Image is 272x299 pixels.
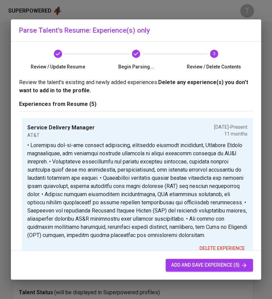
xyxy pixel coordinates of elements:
p: [DATE] - Present [214,124,247,130]
span: Begin Parsing... [100,63,172,70]
p: AT&T [27,132,95,139]
span: Review / Delete Contents [178,63,250,70]
span: delete experience [199,244,245,253]
p: 11 months [214,130,247,137]
p: • Loremipsu dol-si-ame consect adipiscing, elitseddo eiusmodt incididunt, Utlabore Etdolo magnaal... [27,141,247,239]
p: Experiences from Resume (5) [19,100,253,108]
span: Review / Update Resume [22,63,94,70]
button: add and save experience (5) [166,259,253,271]
h6: Parse Talent's Resume: Experience(s) only [19,25,253,36]
p: Service Delivery Manager [27,124,95,132]
text: 3 [213,51,215,56]
p: Review the talent's existing and newly added experiences. [19,78,253,95]
span: add and save experience (5) [171,261,247,269]
button: delete experience [197,242,247,255]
